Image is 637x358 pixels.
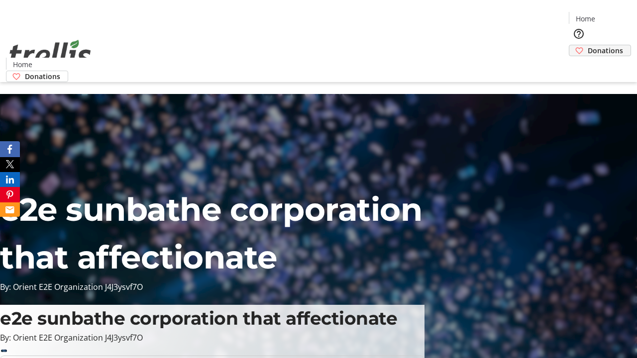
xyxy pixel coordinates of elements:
[569,56,589,76] button: Cart
[569,24,589,44] button: Help
[25,71,60,82] span: Donations
[588,45,623,56] span: Donations
[569,45,631,56] a: Donations
[569,13,601,24] a: Home
[6,71,68,82] a: Donations
[6,59,38,70] a: Home
[13,59,32,70] span: Home
[6,29,95,79] img: Orient E2E Organization J4J3ysvf7O's Logo
[576,13,595,24] span: Home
